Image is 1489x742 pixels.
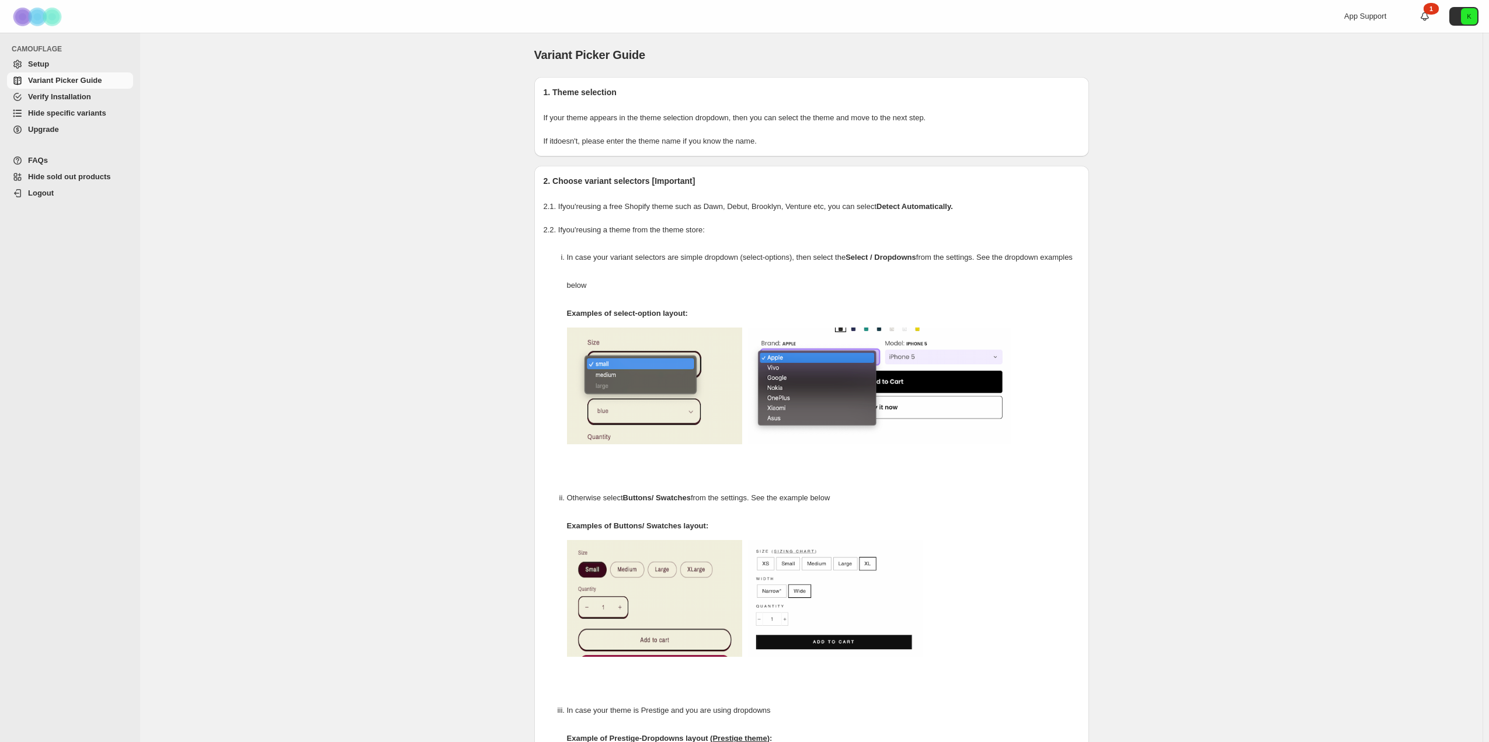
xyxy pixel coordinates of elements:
img: camouflage-swatch-1 [567,540,742,657]
a: 1 [1419,11,1431,22]
span: Hide specific variants [28,109,106,117]
p: Otherwise select from the settings. See the example below [567,484,1080,512]
span: Variant Picker Guide [28,76,102,85]
p: If it doesn't , please enter the theme name if you know the name. [544,135,1080,147]
img: Camouflage [9,1,68,33]
a: Hide specific variants [7,105,133,121]
span: FAQs [28,156,48,165]
button: Avatar with initials K [1449,7,1478,26]
span: Hide sold out products [28,172,111,181]
strong: Examples of select-option layout: [567,309,688,318]
a: FAQs [7,152,133,169]
text: K [1467,13,1471,20]
p: 2.2. If you're using a theme from the theme store: [544,224,1080,236]
a: Hide sold out products [7,169,133,185]
a: Setup [7,56,133,72]
h2: 2. Choose variant selectors [Important] [544,175,1080,187]
span: CAMOUFLAGE [12,44,134,54]
a: Variant Picker Guide [7,72,133,89]
p: In case your variant selectors are simple dropdown (select-options), then select the from the set... [567,243,1080,299]
img: camouflage-swatch-2 [748,540,923,657]
span: Setup [28,60,49,68]
strong: Detect Automatically. [876,202,953,211]
p: In case your theme is Prestige and you are using dropdowns [567,696,1080,724]
a: Upgrade [7,121,133,138]
span: Logout [28,189,54,197]
img: camouflage-select-options [567,328,742,444]
span: Verify Installation [28,92,91,101]
img: camouflage-select-options-2 [748,328,1011,444]
h2: 1. Theme selection [544,86,1080,98]
a: Logout [7,185,133,201]
span: Variant Picker Guide [534,48,646,61]
strong: Examples of Buttons/ Swatches layout: [567,521,709,530]
div: 1 [1424,3,1439,15]
span: Avatar with initials K [1461,8,1477,25]
strong: Buttons/ Swatches [623,493,691,502]
p: 2.1. If you're using a free Shopify theme such as Dawn, Debut, Brooklyn, Venture etc, you can select [544,201,1080,213]
span: App Support [1344,12,1386,20]
span: Upgrade [28,125,59,134]
a: Verify Installation [7,89,133,105]
p: If your theme appears in the theme selection dropdown, then you can select the theme and move to ... [544,112,1080,124]
strong: Select / Dropdowns [846,253,916,262]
